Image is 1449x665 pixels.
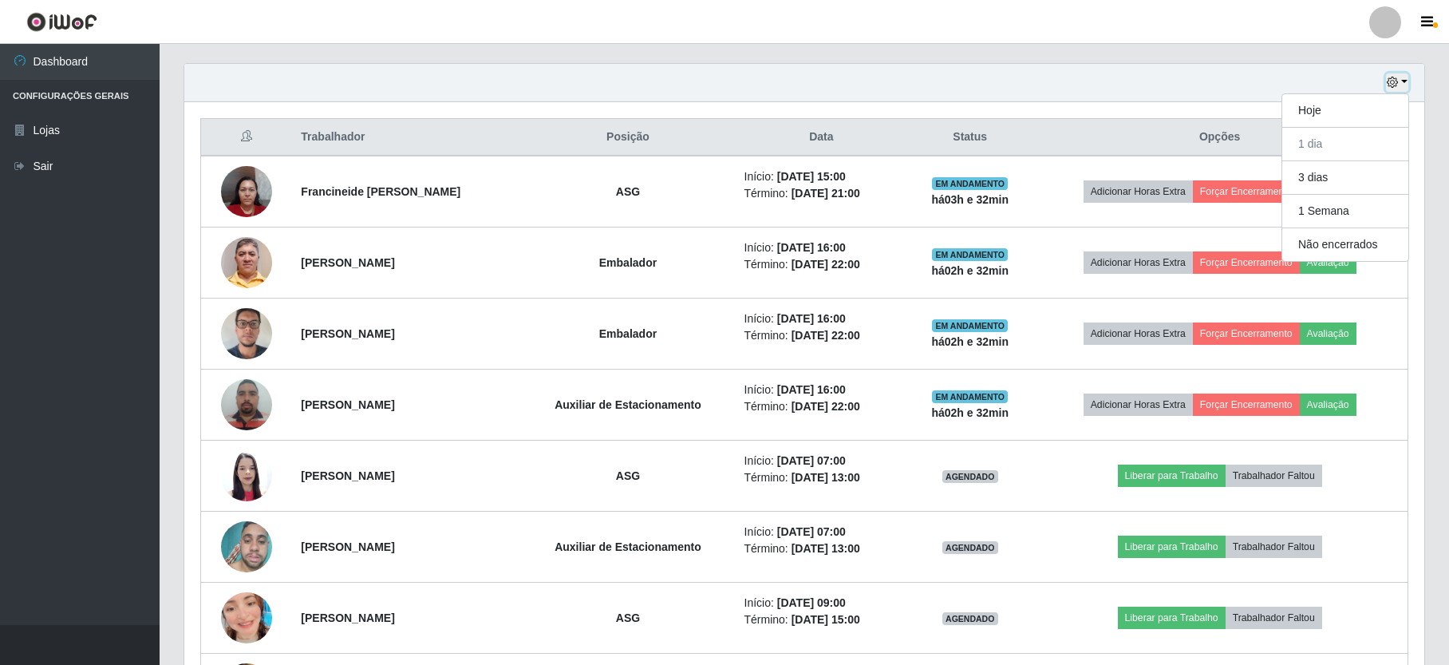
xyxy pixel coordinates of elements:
[301,256,394,269] strong: [PERSON_NAME]
[555,398,701,411] strong: Auxiliar de Estacionamento
[932,319,1008,332] span: EM ANDAMENTO
[942,612,998,625] span: AGENDADO
[1084,323,1193,345] button: Adicionar Horas Extra
[792,187,860,200] time: [DATE] 21:00
[1282,128,1408,161] button: 1 dia
[521,119,734,156] th: Posição
[1118,607,1226,629] button: Liberar para Trabalho
[555,540,701,553] strong: Auxiliar de Estacionamento
[744,239,899,256] li: Início:
[777,312,846,325] time: [DATE] 16:00
[291,119,521,156] th: Trabalhador
[26,12,97,32] img: CoreUI Logo
[221,513,272,581] img: 1748551724527.jpeg
[908,119,1032,156] th: Status
[777,170,846,183] time: [DATE] 15:00
[792,613,860,626] time: [DATE] 15:00
[1226,607,1322,629] button: Trabalhador Faltou
[931,264,1009,277] strong: há 02 h e 32 min
[221,157,272,225] img: 1735852864597.jpeg
[744,612,899,628] li: Término:
[1084,180,1193,203] button: Adicionar Horas Extra
[744,168,899,185] li: Início:
[932,177,1008,190] span: EM ANDAMENTO
[744,382,899,398] li: Início:
[301,469,394,482] strong: [PERSON_NAME]
[932,248,1008,261] span: EM ANDAMENTO
[221,217,272,308] img: 1687914027317.jpeg
[616,612,640,624] strong: ASG
[1300,323,1356,345] button: Avaliação
[1032,119,1408,156] th: Opções
[744,327,899,344] li: Término:
[931,406,1009,419] strong: há 02 h e 32 min
[744,185,899,202] li: Término:
[777,596,846,609] time: [DATE] 09:00
[221,572,272,663] img: 1757779706690.jpeg
[1193,180,1300,203] button: Forçar Encerramento
[735,119,909,156] th: Data
[777,454,846,467] time: [DATE] 07:00
[301,327,394,340] strong: [PERSON_NAME]
[221,441,272,509] img: 1732967695446.jpeg
[792,258,860,271] time: [DATE] 22:00
[616,185,640,198] strong: ASG
[744,469,899,486] li: Término:
[744,524,899,540] li: Início:
[777,241,846,254] time: [DATE] 16:00
[1282,195,1408,228] button: 1 Semana
[932,390,1008,403] span: EM ANDAMENTO
[1282,161,1408,195] button: 3 dias
[792,400,860,413] time: [DATE] 22:00
[1226,536,1322,558] button: Trabalhador Faltou
[1300,251,1356,274] button: Avaliação
[599,327,657,340] strong: Embalador
[1226,465,1322,487] button: Trabalhador Faltou
[616,469,640,482] strong: ASG
[1193,323,1300,345] button: Forçar Encerramento
[792,329,860,342] time: [DATE] 22:00
[301,540,394,553] strong: [PERSON_NAME]
[1118,536,1226,558] button: Liberar para Trabalho
[942,470,998,483] span: AGENDADO
[942,541,998,554] span: AGENDADO
[221,370,272,438] img: 1686264689334.jpeg
[221,299,272,367] img: 1740418670523.jpeg
[1118,465,1226,487] button: Liberar para Trabalho
[301,612,394,624] strong: [PERSON_NAME]
[931,335,1009,348] strong: há 02 h e 32 min
[931,193,1009,206] strong: há 03 h e 32 min
[744,540,899,557] li: Término:
[744,595,899,612] li: Início:
[1084,251,1193,274] button: Adicionar Horas Extra
[792,542,860,555] time: [DATE] 13:00
[744,311,899,327] li: Início:
[1193,251,1300,274] button: Forçar Encerramento
[1282,228,1408,261] button: Não encerrados
[1193,394,1300,416] button: Forçar Encerramento
[599,256,657,269] strong: Embalador
[744,398,899,415] li: Término:
[744,256,899,273] li: Término:
[301,185,460,198] strong: Francineide [PERSON_NAME]
[1282,94,1408,128] button: Hoje
[777,383,846,396] time: [DATE] 16:00
[301,398,394,411] strong: [PERSON_NAME]
[744,453,899,469] li: Início:
[1300,394,1356,416] button: Avaliação
[1084,394,1193,416] button: Adicionar Horas Extra
[777,525,846,538] time: [DATE] 07:00
[792,471,860,484] time: [DATE] 13:00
